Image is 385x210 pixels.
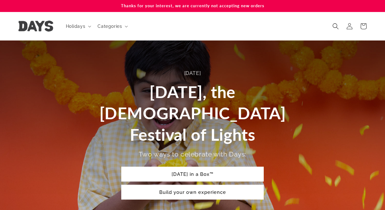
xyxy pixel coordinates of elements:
[18,21,53,32] img: Days United
[94,20,130,33] summary: Categories
[121,185,264,200] a: Build your own experience
[139,150,246,158] span: Two ways to celebrate with Days:
[96,69,289,78] div: [DATE]
[66,23,85,29] span: Holidays
[98,23,122,29] span: Categories
[62,20,94,33] summary: Holidays
[329,19,343,33] summary: Search
[121,167,264,182] a: [DATE] in a Box™
[99,82,286,144] span: [DATE], the [DEMOGRAPHIC_DATA] Festival of Lights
